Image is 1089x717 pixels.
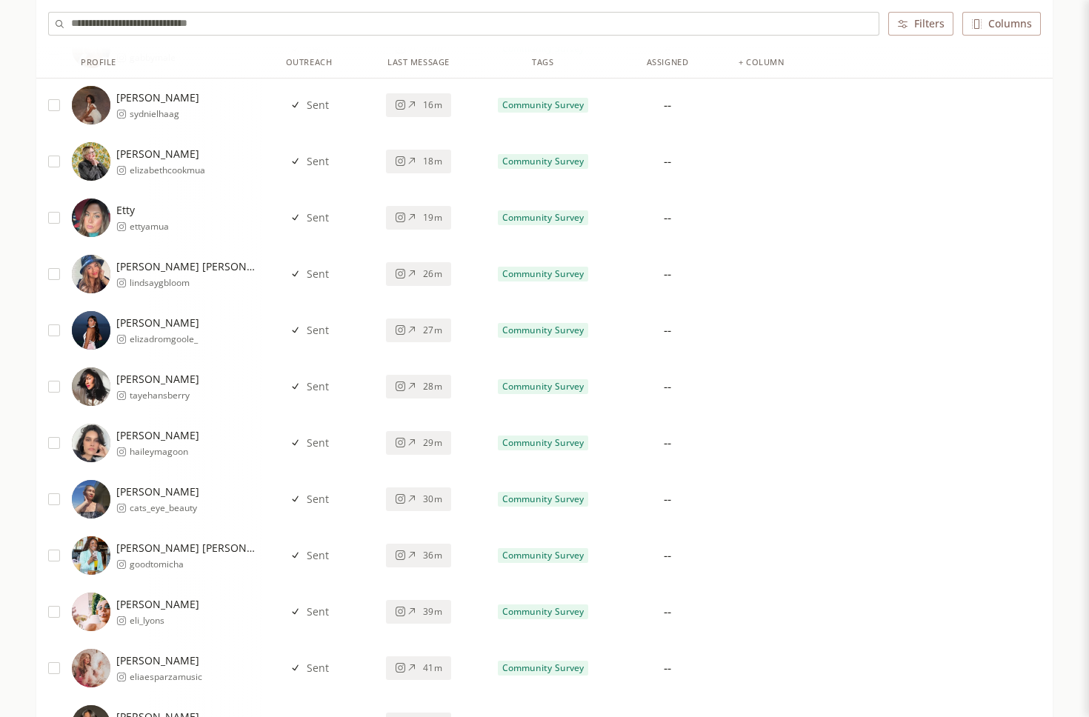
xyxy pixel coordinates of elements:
div: -- [664,547,671,564]
span: 18m [423,156,442,167]
button: 28m [386,375,450,398]
div: -- [664,153,671,170]
div: -- [664,96,671,114]
button: 29m [386,431,450,455]
div: -- [664,659,671,677]
span: Community Survey [502,156,583,167]
button: 19m [386,206,450,230]
img: https://lookalike-images.influencerlist.ai/profiles/2a58a723-3f22-47d7-9a90-ee1d73f104fc.jpg [72,649,110,687]
div: Outreach [286,56,332,69]
button: Columns [962,12,1041,36]
span: Sent [307,210,329,225]
div: Last Message [387,56,450,69]
span: Sent [307,604,329,619]
span: 30m [423,493,442,505]
button: 36m [386,544,450,567]
img: https://lookalike-images.influencerlist.ai/profiles/633b8253-bcaf-4c21-8517-89edb894fdbb.jpg [72,86,110,124]
span: Community Survey [502,268,583,280]
span: 27m [423,324,442,336]
img: https://lookalike-images.influencerlist.ai/profiles/b2e24897-2cb5-4097-bbe4-74a94097f7e0.jpg [72,593,110,631]
span: cats_eye_beauty [130,502,199,514]
img: https://lookalike-images.influencerlist.ai/profiles/61ba5f40-437d-42b5-83a5-3b494aa013a7.jpg [72,142,110,181]
div: Assigned [647,56,688,69]
span: Community Survey [502,212,583,224]
span: elizabethcookmua [130,164,205,176]
button: 30m [386,487,450,511]
span: [PERSON_NAME] [116,90,199,105]
span: lindsaygbloom [130,277,256,289]
span: [PERSON_NAME] [116,372,199,387]
img: https://lookalike-images.influencerlist.ai/profiles/56835692-64f9-4489-abd7-bfa3dc18bad8.jpg [72,424,110,462]
button: 26m [386,262,450,286]
span: sydnielhaag [130,108,199,120]
span: 19m [423,212,442,224]
span: goodtomicha [130,558,256,570]
span: Sent [307,436,329,450]
div: -- [664,603,671,621]
img: https://lookalike-images.influencerlist.ai/profiles/f88eabcd-2e80-4ea3-b9f9-f2ef1ba42535.jpg [72,367,110,406]
span: tayehansberry [130,390,199,401]
span: Etty [116,203,169,218]
span: Sent [307,379,329,394]
span: Community Survey [502,437,583,449]
span: [PERSON_NAME] [116,653,202,668]
img: https://lookalike-images.influencerlist.ai/profiles/00718d65-cf86-4f0a-a52a-7f43bad1a0a8.jpg [72,536,110,575]
span: Community Survey [502,606,583,618]
span: Sent [307,492,329,507]
div: -- [664,434,671,452]
span: 39m [423,606,442,618]
div: Tags [532,56,553,69]
span: [PERSON_NAME] [116,428,199,443]
span: 16m [423,99,442,111]
span: [PERSON_NAME] [116,147,205,161]
span: Community Survey [502,550,583,561]
span: haileymagoon [130,446,199,458]
div: -- [664,490,671,508]
img: https://lookalike-images.influencerlist.ai/profiles/97870c05-aab5-4dd6-9013-318ed57ab085.jpg [72,255,110,293]
span: 36m [423,550,442,561]
span: [PERSON_NAME] [116,597,199,612]
span: Sent [307,548,329,563]
span: ettyamua [130,221,169,233]
span: Community Survey [502,493,583,505]
span: Sent [307,661,329,676]
span: Community Survey [502,324,583,336]
span: Sent [307,98,329,113]
span: 28m [423,381,442,393]
button: 18m [386,150,450,173]
span: 26m [423,268,442,280]
button: 39m [386,600,450,624]
span: Sent [307,267,329,281]
div: + column [739,56,784,69]
span: 29m [423,437,442,449]
div: -- [664,209,671,227]
span: [PERSON_NAME] [PERSON_NAME] [116,541,256,556]
span: eli_lyons [130,615,199,627]
div: -- [664,265,671,283]
span: Community Survey [502,99,583,111]
div: -- [664,321,671,339]
span: Community Survey [502,381,583,393]
button: 41m [386,656,450,680]
span: Sent [307,154,329,169]
button: 16m [386,93,450,117]
span: [PERSON_NAME] [116,316,199,330]
img: https://lookalike-images.influencerlist.ai/profiles/4d3a6a9a-1f75-4daa-a257-949b4118842d.jpg [72,311,110,350]
div: Profile [81,56,116,69]
img: https://lookalike-images.influencerlist.ai/profiles/53d09790-2c8c-4354-9565-1373b11451c1.jpg [72,199,110,237]
img: https://lookalike-images.influencerlist.ai/profiles/f4b41031-a5c7-43ca-9af9-ba6a0c1ee3d3.jpg [72,480,110,518]
span: eliaesparzamusic [130,671,202,683]
div: -- [664,378,671,396]
span: [PERSON_NAME] [116,484,199,499]
span: elizadromgoole_ [130,333,199,345]
button: Filters [888,12,953,36]
span: [PERSON_NAME] [PERSON_NAME] [116,259,256,274]
button: 27m [386,319,450,342]
span: Sent [307,323,329,338]
span: Community Survey [502,662,583,674]
span: 41m [423,662,442,674]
